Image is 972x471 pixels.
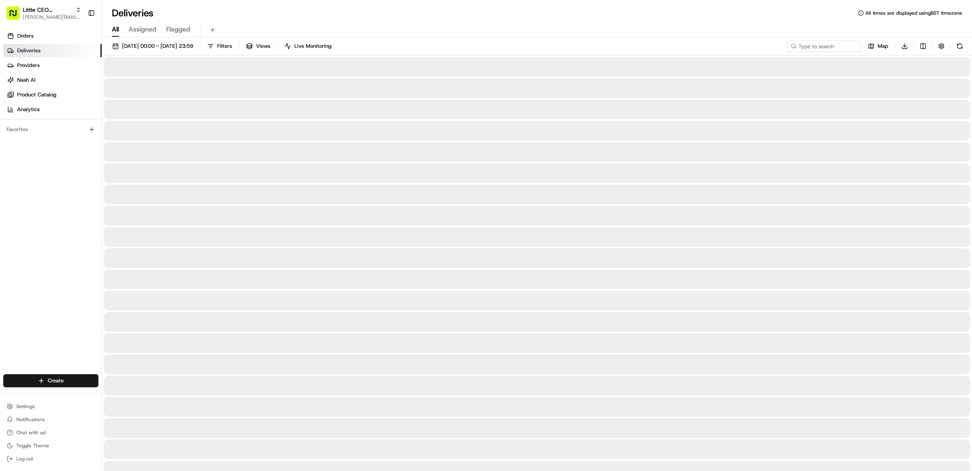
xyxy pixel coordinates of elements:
[109,40,197,52] button: [DATE] 00:00 - [DATE] 23:59
[256,42,270,50] span: Views
[17,32,33,40] span: Orders
[3,401,98,412] button: Settings
[865,10,962,16] span: All times are displayed using BST timezone
[864,40,892,52] button: Map
[3,59,102,72] a: Providers
[204,40,236,52] button: Filters
[17,76,36,84] span: Nash AI
[294,42,331,50] span: Live Monitoring
[3,3,85,23] button: Little CEO Convenience Store[PERSON_NAME][EMAIL_ADDRESS][DOMAIN_NAME]
[3,44,102,57] a: Deliveries
[166,25,190,34] span: Flagged
[217,42,232,50] span: Filters
[23,6,72,14] button: Little CEO Convenience Store
[3,440,98,451] button: Toggle Theme
[17,91,56,98] span: Product Catalog
[16,429,46,436] span: Chat with us!
[17,47,40,54] span: Deliveries
[3,123,98,136] div: Favorites
[3,88,102,101] a: Product Catalog
[48,377,64,384] span: Create
[954,40,965,52] button: Refresh
[281,40,335,52] button: Live Monitoring
[3,414,98,425] button: Notifications
[16,403,35,410] span: Settings
[3,29,102,42] a: Orders
[17,106,40,113] span: Analytics
[122,42,193,50] span: [DATE] 00:00 - [DATE] 23:59
[242,40,274,52] button: Views
[3,453,98,464] button: Log out
[3,74,102,87] a: Nash AI
[16,442,49,449] span: Toggle Theme
[16,416,45,423] span: Notifications
[23,14,81,20] button: [PERSON_NAME][EMAIL_ADDRESS][DOMAIN_NAME]
[17,62,40,69] span: Providers
[787,40,861,52] input: Type to search
[3,374,98,387] button: Create
[112,7,153,20] h1: Deliveries
[3,103,102,116] a: Analytics
[16,455,33,462] span: Log out
[129,25,156,34] span: Assigned
[3,427,98,438] button: Chat with us!
[112,25,119,34] span: All
[878,42,888,50] span: Map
